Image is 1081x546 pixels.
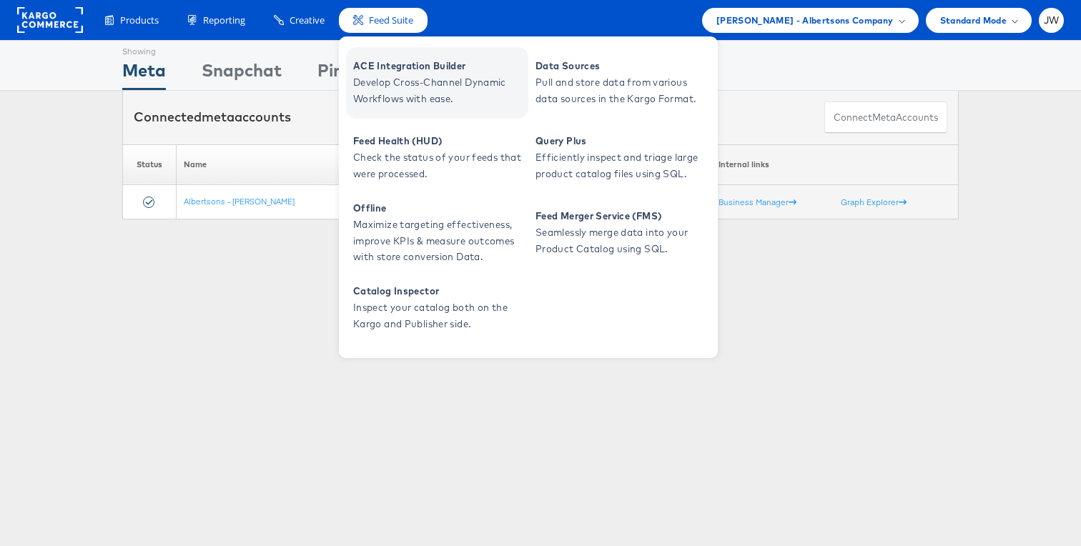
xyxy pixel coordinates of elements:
div: Meta [122,58,166,90]
a: Query Plus Efficiently inspect and triage large product catalog files using SQL. [528,122,711,194]
span: Pull and store data from various data sources in the Kargo Format. [535,74,707,107]
a: Albertsons - [PERSON_NAME] [184,196,295,207]
span: Check the status of your feeds that were processed. [353,149,525,182]
span: Seamlessly merge data into your Product Catalog using SQL. [535,224,707,257]
a: Graph Explorer [841,197,907,207]
div: Pinterest [317,58,393,90]
a: Business Manager [719,197,796,207]
span: Feed Suite [369,14,413,27]
span: Maximize targeting effectiveness, improve KPIs & measure outcomes with store conversion Data. [353,217,525,265]
span: Feed Merger Service (FMS) [535,208,707,224]
a: Offline Maximize targeting effectiveness, improve KPIs & measure outcomes with store conversion D... [346,197,528,269]
a: Feed Merger Service (FMS) Seamlessly merge data into your Product Catalog using SQL. [528,197,711,269]
span: JW [1044,16,1060,25]
span: Data Sources [535,58,707,74]
a: Feed Health (HUD) Check the status of your feeds that were processed. [346,122,528,194]
span: Creative [290,14,325,27]
span: meta [202,109,235,125]
span: [PERSON_NAME] - Albertsons Company [716,13,894,28]
th: Name [177,144,387,185]
a: Data Sources Pull and store data from various data sources in the Kargo Format. [528,47,711,119]
span: ACE Integration Builder [353,58,525,74]
a: Catalog Inspector Inspect your catalog both on the Kargo and Publisher side. [346,272,528,344]
span: Inspect your catalog both on the Kargo and Publisher side. [353,299,525,332]
span: Offline [353,200,525,217]
span: Catalog Inspector [353,283,525,299]
span: Products [120,14,159,27]
div: Snapchat [202,58,282,90]
a: ACE Integration Builder Develop Cross-Channel Dynamic Workflows with ease. [346,47,528,119]
button: ConnectmetaAccounts [824,101,947,134]
span: Standard Mode [940,13,1007,28]
span: Query Plus [535,133,707,149]
th: Status [123,144,177,185]
div: Showing [122,41,166,58]
span: meta [872,111,896,124]
span: Feed Health (HUD) [353,133,525,149]
span: Efficiently inspect and triage large product catalog files using SQL. [535,149,707,182]
div: Connected accounts [134,108,291,126]
span: Reporting [203,14,245,27]
span: Develop Cross-Channel Dynamic Workflows with ease. [353,74,525,107]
